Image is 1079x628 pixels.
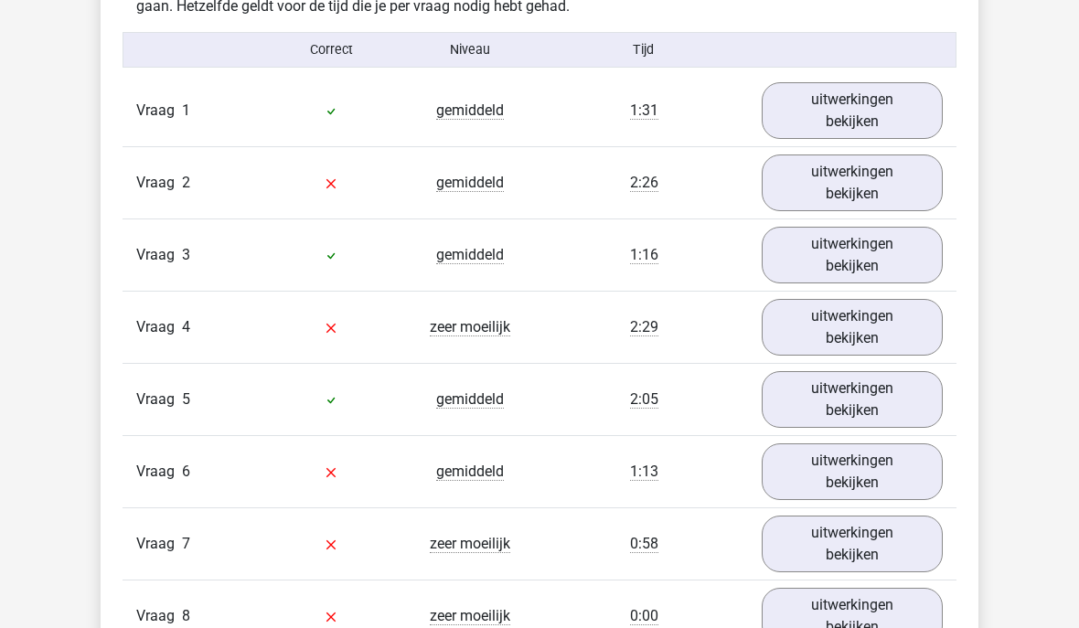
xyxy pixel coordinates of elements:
div: Niveau [401,40,539,59]
span: Vraag [136,244,182,266]
span: 2:29 [630,318,658,336]
span: gemiddeld [436,390,504,409]
span: 8 [182,607,190,624]
a: uitwerkingen bekijken [762,371,943,428]
span: Vraag [136,461,182,483]
span: gemiddeld [436,101,504,120]
span: 2:26 [630,174,658,192]
a: uitwerkingen bekijken [762,82,943,139]
div: Tijd [539,40,748,59]
a: uitwerkingen bekijken [762,154,943,211]
span: 0:58 [630,535,658,553]
span: gemiddeld [436,463,504,481]
span: 7 [182,535,190,552]
span: 3 [182,246,190,263]
a: uitwerkingen bekijken [762,443,943,500]
span: zeer moeilijk [430,607,510,625]
span: gemiddeld [436,174,504,192]
span: Vraag [136,389,182,410]
div: Correct [262,40,401,59]
a: uitwerkingen bekijken [762,227,943,283]
span: 2 [182,174,190,191]
span: 1 [182,101,190,119]
span: 1:13 [630,463,658,481]
a: uitwerkingen bekijken [762,516,943,572]
span: zeer moeilijk [430,535,510,553]
span: Vraag [136,172,182,194]
span: Vraag [136,316,182,338]
span: 4 [182,318,190,335]
span: zeer moeilijk [430,318,510,336]
a: uitwerkingen bekijken [762,299,943,356]
span: 2:05 [630,390,658,409]
span: 6 [182,463,190,480]
span: Vraag [136,605,182,627]
span: 1:16 [630,246,658,264]
span: 1:31 [630,101,658,120]
span: 0:00 [630,607,658,625]
span: Vraag [136,533,182,555]
span: Vraag [136,100,182,122]
span: 5 [182,390,190,408]
span: gemiddeld [436,246,504,264]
